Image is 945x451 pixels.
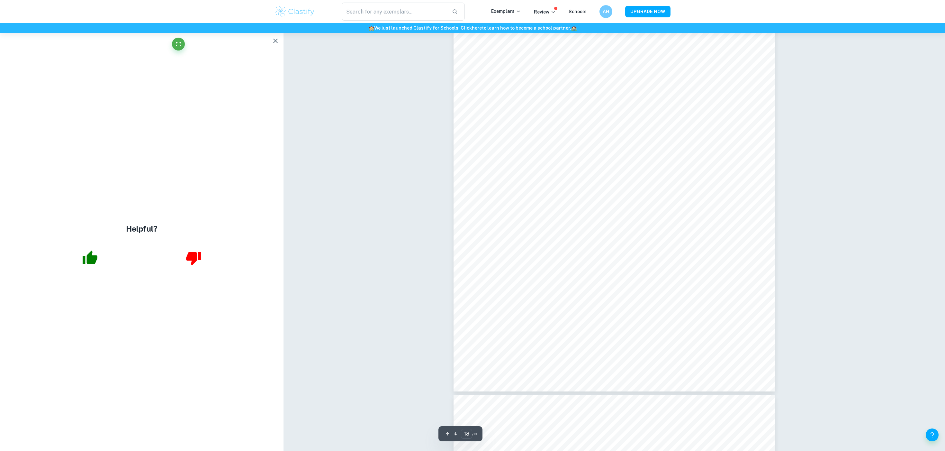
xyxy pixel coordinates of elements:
button: Fullscreen [172,38,185,51]
span: 🏫 [571,25,577,31]
span: / 19 [472,431,477,437]
img: Clastify logo [274,5,315,18]
a: here [472,25,482,31]
p: Review [534,8,556,15]
span: 🏫 [369,25,374,31]
h6: We just launched Clastify for Schools. Click to learn how to become a school partner. [1,24,944,32]
h6: AH [602,8,610,15]
p: Exemplars [491,8,521,15]
h4: Helpful? [126,223,157,235]
a: Schools [569,9,587,14]
button: Help and Feedback [926,428,939,441]
input: Search for any exemplars... [342,3,447,21]
button: AH [599,5,612,18]
button: UPGRADE NOW [625,6,670,17]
